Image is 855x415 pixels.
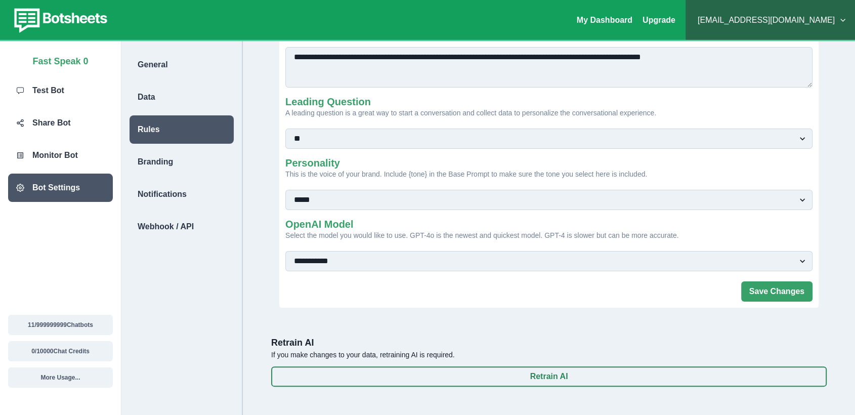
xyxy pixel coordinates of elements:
button: 11/999999999Chatbots [8,315,113,335]
p: Notifications [138,188,187,200]
button: Retrain AI [271,366,827,387]
img: botsheets-logo.png [8,6,110,34]
p: General [138,59,168,71]
a: General [121,51,242,79]
p: Monitor Bot [32,149,78,161]
a: Rules [121,115,242,144]
p: This is the voice of your brand. Include {tone} in the Base Prompt to make sure the tone you sele... [285,169,806,180]
a: Webhook / API [121,213,242,241]
button: Save Changes [741,281,813,302]
p: If you make changes to your data, retraining AI is required. [271,350,827,360]
p: Branding [138,156,173,168]
p: Share Bot [32,117,71,129]
p: Data [138,91,155,103]
a: Data [121,83,242,111]
p: Test Bot [32,85,64,97]
h2: Personality [285,157,806,169]
p: Retrain AI [271,336,827,350]
button: 0/10000Chat Credits [8,341,113,361]
h2: Leading Question [285,96,806,108]
a: Branding [121,148,242,176]
a: My Dashboard [577,16,632,24]
h2: OpenAI Model [285,218,806,230]
a: Upgrade [643,16,675,24]
button: [EMAIL_ADDRESS][DOMAIN_NAME] [694,10,847,30]
p: Select the model you would like to use. GPT-4o is the newest and quickest model. GPT-4 is slower ... [285,230,806,241]
button: More Usage... [8,367,113,388]
p: Fast Speak 0 [32,51,88,68]
p: Webhook / API [138,221,194,233]
p: Rules [138,123,160,136]
p: A leading question is a great way to start a conversation and collect data to personalize the con... [285,108,806,118]
a: Notifications [121,180,242,209]
p: Bot Settings [32,182,80,194]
